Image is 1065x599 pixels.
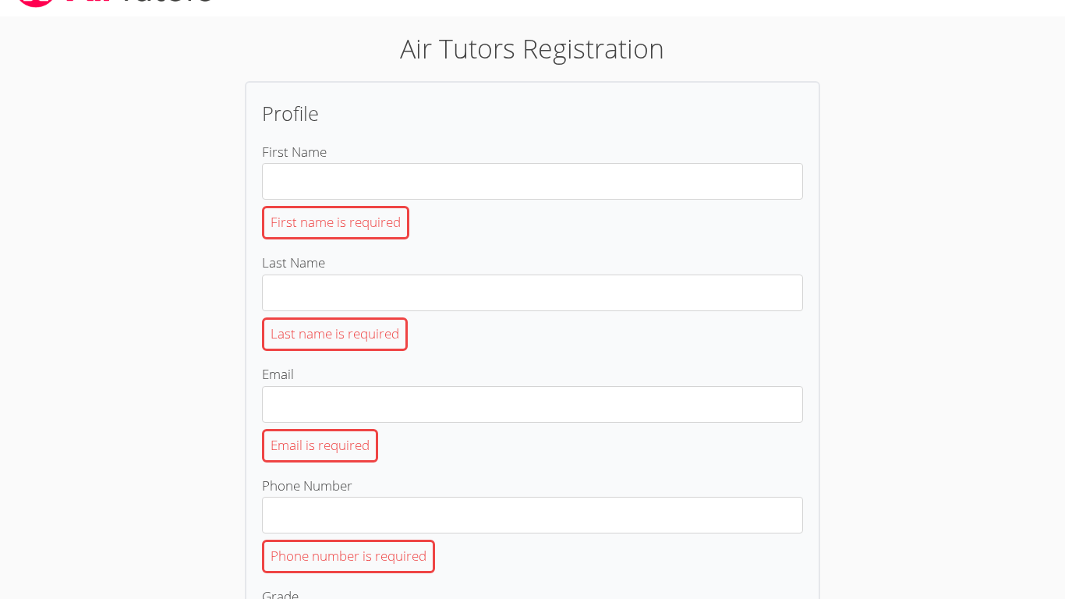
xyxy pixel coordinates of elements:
input: First NameFirst name is required [262,163,803,200]
div: Email is required [262,429,378,463]
span: Last Name [262,253,325,271]
span: First Name [262,143,327,161]
span: Phone Number [262,477,352,494]
input: EmailEmail is required [262,386,803,423]
div: Phone number is required [262,540,435,573]
div: Last name is required [262,317,408,351]
input: Phone NumberPhone number is required [262,497,803,533]
h2: Profile [262,98,803,128]
div: First name is required [262,206,409,239]
input: Last NameLast name is required [262,275,803,311]
span: Email [262,365,294,383]
h1: Air Tutors Registration [245,29,820,69]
